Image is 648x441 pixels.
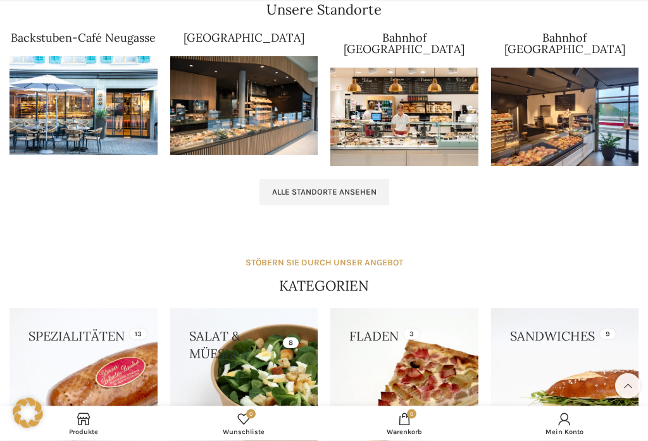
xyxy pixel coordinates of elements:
[11,31,156,45] a: Backstuben-Café Neugasse
[170,428,318,436] span: Wunschliste
[259,179,389,206] a: Alle Standorte ansehen
[246,257,403,270] div: STÖBERN SIE DURCH UNSER ANGEBOT
[324,409,485,438] a: 0 Warenkorb
[491,428,639,436] span: Mein Konto
[324,409,485,438] div: My cart
[279,277,369,296] h4: KATEGORIEN
[184,31,304,45] a: [GEOGRAPHIC_DATA]
[330,428,478,436] span: Warenkorb
[504,31,625,57] a: Bahnhof [GEOGRAPHIC_DATA]
[9,428,158,436] span: Produkte
[266,1,382,20] h4: Unsere Standorte
[485,409,645,438] a: Mein Konto
[272,188,377,198] span: Alle Standorte ansehen
[246,409,256,419] span: 0
[407,409,416,419] span: 0
[164,409,325,438] a: 0 Wunschliste
[3,409,164,438] a: Produkte
[164,409,325,438] div: Meine Wunschliste
[344,31,464,57] a: Bahnhof [GEOGRAPHIC_DATA]
[615,373,640,399] a: Scroll to top button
